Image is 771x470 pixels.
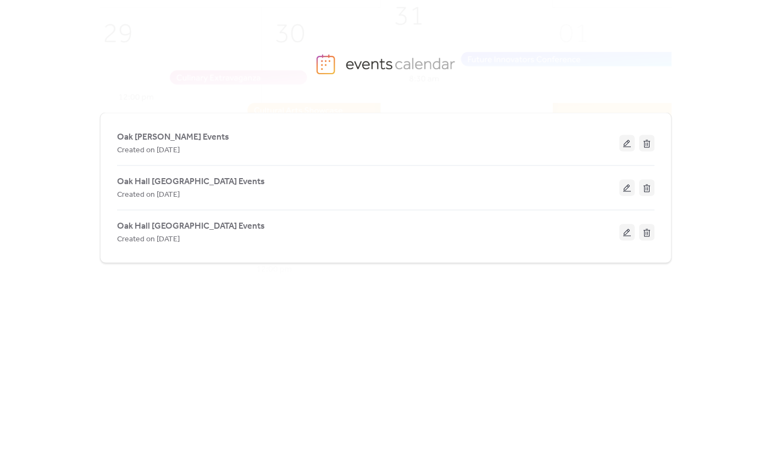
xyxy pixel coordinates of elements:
[117,223,265,229] a: Oak Hall [GEOGRAPHIC_DATA] Events
[117,144,180,157] span: Created on [DATE]
[117,189,180,202] span: Created on [DATE]
[117,233,180,246] span: Created on [DATE]
[117,134,229,140] a: Oak [PERSON_NAME] Events
[117,175,265,189] span: Oak Hall [GEOGRAPHIC_DATA] Events
[117,131,229,144] span: Oak [PERSON_NAME] Events
[117,179,265,185] a: Oak Hall [GEOGRAPHIC_DATA] Events
[117,220,265,233] span: Oak Hall [GEOGRAPHIC_DATA] Events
